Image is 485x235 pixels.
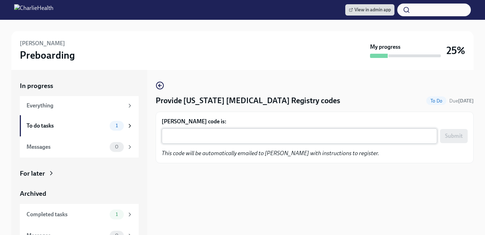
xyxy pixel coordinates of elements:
h3: 25% [446,44,465,57]
span: Due [449,98,474,104]
a: Everything [20,96,139,115]
label: [PERSON_NAME] code is: [162,118,468,125]
h4: Provide [US_STATE] [MEDICAL_DATA] Registry codes [156,95,340,106]
strong: My progress [370,43,400,51]
a: Archived [20,189,139,198]
a: Messages0 [20,136,139,158]
a: In progress [20,81,139,90]
img: CharlieHealth [14,4,53,16]
div: Completed tasks [27,211,107,218]
span: View in admin app [349,6,391,13]
div: To do tasks [27,122,107,130]
em: This code will be automatically emailed to [PERSON_NAME] with instructions to register. [162,150,379,157]
h3: Preboarding [20,49,75,61]
span: To Do [426,98,446,104]
a: View in admin app [345,4,394,16]
span: August 27th, 2025 08:00 [449,98,474,104]
span: 1 [111,212,122,217]
h6: [PERSON_NAME] [20,40,65,47]
a: For later [20,169,139,178]
span: 1 [111,123,122,128]
div: Everything [27,102,124,110]
a: Completed tasks1 [20,204,139,225]
span: 0 [111,144,123,149]
div: For later [20,169,45,178]
strong: [DATE] [458,98,474,104]
div: Messages [27,143,107,151]
a: To do tasks1 [20,115,139,136]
